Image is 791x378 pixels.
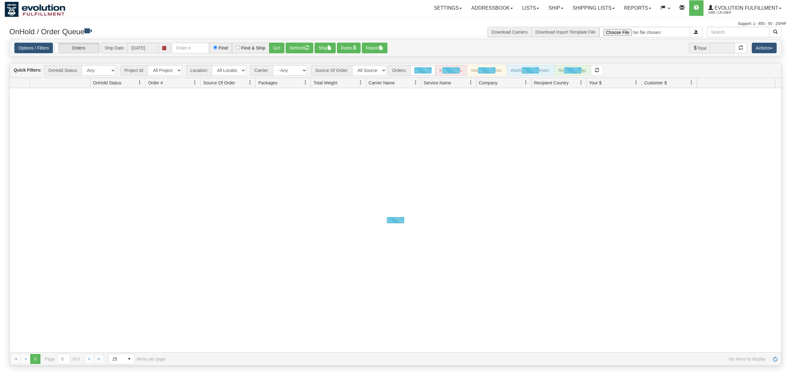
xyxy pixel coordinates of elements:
span: Recipient Country [534,80,569,86]
a: Settings [429,0,467,16]
span: Carrier: [250,65,273,76]
a: Download Carriers [491,30,528,35]
input: Order # [172,43,209,53]
span: Location: [186,65,212,76]
a: Reports [619,0,656,16]
div: In Progress: [435,65,467,76]
button: Rates [337,43,361,53]
span: Service Name [424,80,451,86]
span: Orders: [388,65,410,76]
div: Waiting - Requester: [507,65,554,76]
span: Page 0 [30,354,40,364]
a: Source Of Order filter column settings [245,77,255,88]
iframe: chat widget [777,157,790,221]
div: Support: 1 - 855 - 55 - 2SHIP [5,21,786,26]
span: Carrier Name [369,80,395,86]
a: Download Import Template File [535,30,595,35]
a: Order # filter column settings [190,77,200,88]
a: Company filter column settings [521,77,531,88]
label: Find & Ship [241,46,266,50]
span: OnHold Status [93,80,121,86]
button: Ship [315,43,336,53]
span: Source Of Order: [311,65,352,76]
span: items per page [108,354,166,364]
span: Ship Date [101,43,127,53]
span: 25 [112,356,121,362]
a: Evolution Fulfillment 1488 / CA User [703,0,786,16]
button: Actions [752,43,777,53]
span: Source Of Order [203,80,235,86]
span: Packages [258,80,277,86]
a: Carrier Name filter column settings [410,77,421,88]
button: Refresh [286,43,313,53]
button: Go! [269,43,284,53]
span: No items to display [174,357,766,361]
span: Page of 0 [45,354,80,364]
label: Quick Filters: [14,67,41,73]
span: Your $ [589,80,602,86]
a: Total Weight filter column settings [355,77,366,88]
a: Refresh [770,354,780,364]
a: Recipient Country filter column settings [576,77,586,88]
div: Ready to Ship: [554,65,591,76]
span: OnHold Status: [44,65,82,76]
label: Orders [54,43,99,53]
span: Order # [148,80,163,86]
a: Options / Filters [14,43,53,53]
a: Ship [544,0,568,16]
span: select [124,354,134,364]
img: logo1488.jpg [5,2,65,17]
div: grid toolbar [10,63,781,78]
span: Project Id: [120,65,148,76]
button: Search [769,27,782,37]
a: Shipping lists [568,0,619,16]
input: Search [707,27,770,37]
a: Addressbook [467,0,518,16]
h3: OnHold / Order Queue [9,27,391,36]
a: Service Name filter column settings [466,77,476,88]
div: Waiting - Admin: [467,65,506,76]
label: Find [219,46,228,50]
span: Total [689,43,710,53]
a: Your $ filter column settings [631,77,642,88]
a: OnHold Status filter column settings [135,77,145,88]
button: Report [362,43,387,53]
span: Page sizes drop down [108,354,135,364]
a: Packages filter column settings [300,77,311,88]
span: 1488 / CA User [708,10,755,16]
span: Company [479,80,498,86]
span: Evolution Fulfillment [713,5,778,11]
span: Total Weight [314,80,338,86]
span: Customer $ [644,80,667,86]
a: Lists [518,0,544,16]
div: New: [410,65,435,76]
input: Import [599,27,690,37]
a: Customer $ filter column settings [686,77,697,88]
